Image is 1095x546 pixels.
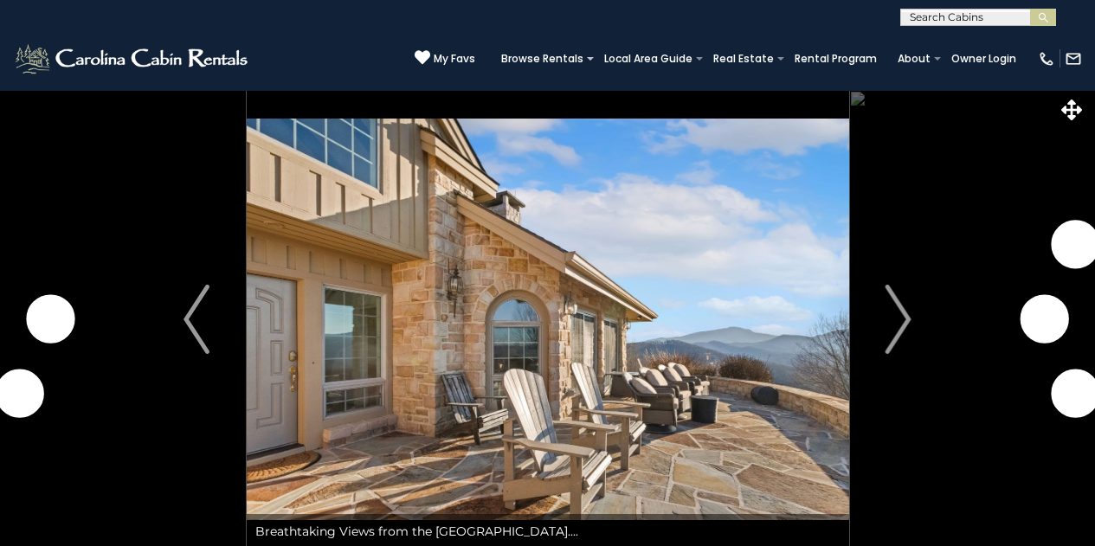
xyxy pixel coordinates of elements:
[889,47,939,71] a: About
[705,47,783,71] a: Real Estate
[415,49,475,67] a: My Favs
[434,51,475,67] span: My Favs
[596,47,701,71] a: Local Area Guide
[13,42,253,76] img: White-1-2.png
[786,47,886,71] a: Rental Program
[886,285,911,354] img: arrow
[1038,50,1055,67] img: phone-regular-white.png
[493,47,592,71] a: Browse Rentals
[1065,50,1082,67] img: mail-regular-white.png
[943,47,1025,71] a: Owner Login
[184,285,209,354] img: arrow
